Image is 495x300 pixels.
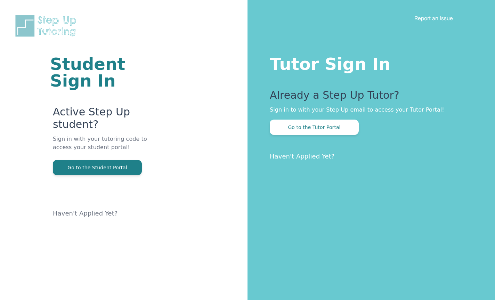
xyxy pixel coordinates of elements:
[50,56,164,89] h1: Student Sign In
[53,160,142,175] button: Go to the Student Portal
[270,124,359,130] a: Go to the Tutor Portal
[53,106,164,135] p: Active Step Up student?
[270,153,335,160] a: Haven't Applied Yet?
[53,164,142,171] a: Go to the Student Portal
[14,14,81,38] img: Step Up Tutoring horizontal logo
[270,106,467,114] p: Sign in to with your Step Up email to access your Tutor Portal!
[270,89,467,106] p: Already a Step Up Tutor?
[414,15,453,22] a: Report an Issue
[270,53,467,72] h1: Tutor Sign In
[53,135,164,160] p: Sign in with your tutoring code to access your student portal!
[53,210,118,217] a: Haven't Applied Yet?
[270,120,359,135] button: Go to the Tutor Portal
